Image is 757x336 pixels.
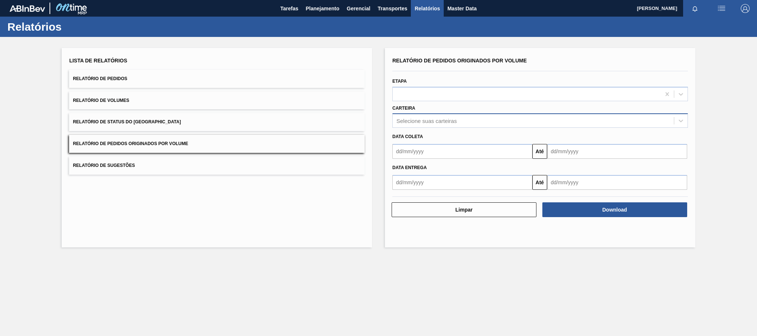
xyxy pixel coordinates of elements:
[542,202,687,217] button: Download
[73,163,135,168] span: Relatório de Sugestões
[306,4,339,13] span: Planejamento
[73,141,188,146] span: Relatório de Pedidos Originados por Volume
[392,79,407,84] label: Etapa
[69,58,127,64] span: Lista de Relatórios
[7,23,139,31] h1: Relatórios
[392,144,532,159] input: dd/mm/yyyy
[392,202,536,217] button: Limpar
[392,134,423,139] span: Data coleta
[717,4,726,13] img: userActions
[396,118,457,124] div: Selecione suas carteiras
[532,175,547,190] button: Até
[392,58,527,64] span: Relatório de Pedidos Originados por Volume
[547,175,687,190] input: dd/mm/yyyy
[69,135,365,153] button: Relatório de Pedidos Originados por Volume
[392,106,415,111] label: Carteira
[73,98,129,103] span: Relatório de Volumes
[73,76,127,81] span: Relatório de Pedidos
[447,4,477,13] span: Master Data
[392,175,532,190] input: dd/mm/yyyy
[683,3,707,14] button: Notificações
[69,113,365,131] button: Relatório de Status do [GEOGRAPHIC_DATA]
[532,144,547,159] button: Até
[10,5,45,12] img: TNhmsLtSVTkK8tSr43FrP2fwEKptu5GPRR3wAAAABJRU5ErkJggg==
[378,4,407,13] span: Transportes
[69,157,365,175] button: Relatório de Sugestões
[741,4,750,13] img: Logout
[280,4,299,13] span: Tarefas
[415,4,440,13] span: Relatórios
[547,144,687,159] input: dd/mm/yyyy
[69,70,365,88] button: Relatório de Pedidos
[347,4,371,13] span: Gerencial
[73,119,181,124] span: Relatório de Status do [GEOGRAPHIC_DATA]
[69,92,365,110] button: Relatório de Volumes
[392,165,427,170] span: Data entrega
